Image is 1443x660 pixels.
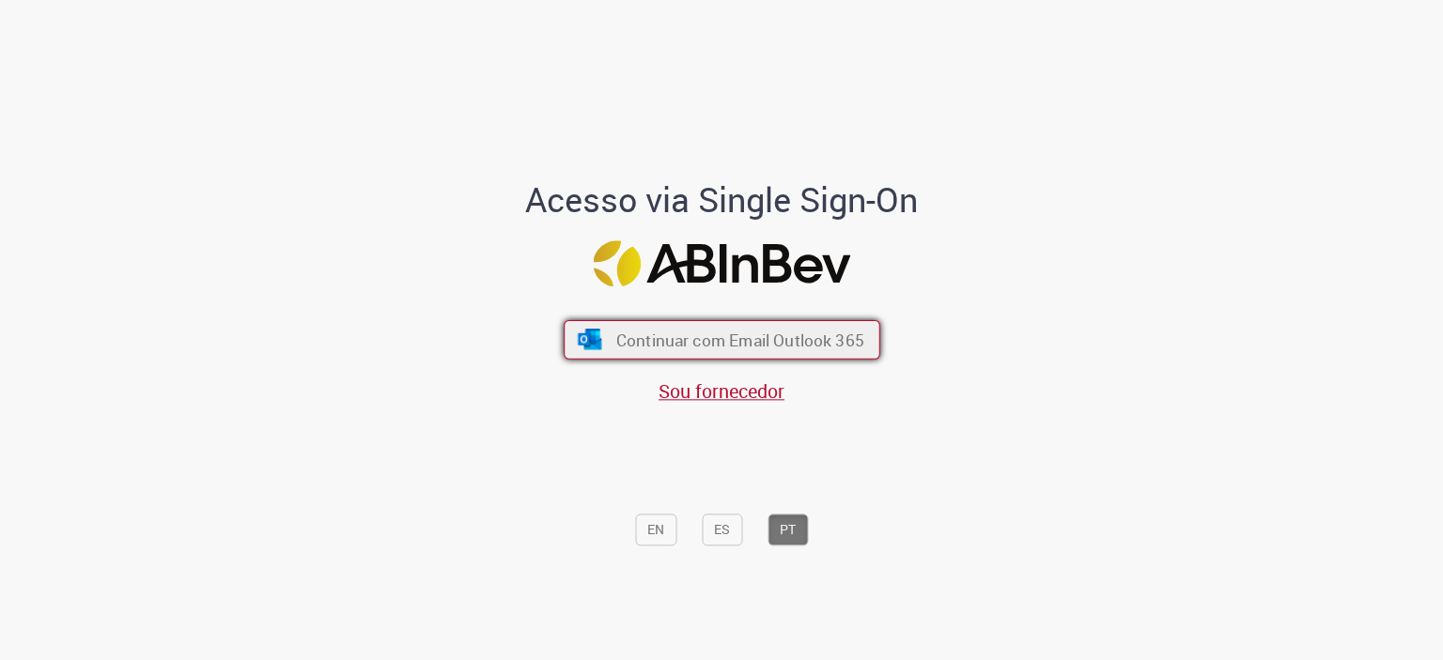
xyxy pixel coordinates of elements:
img: ícone Azure/Microsoft 360 [576,329,603,349]
a: Sou fornecedor [659,378,784,404]
img: Logo ABInBev [593,241,850,287]
button: ícone Azure/Microsoft 360 Continuar com Email Outlook 365 [564,319,880,359]
h1: Acesso via Single Sign-On [461,181,983,219]
button: EN [635,514,676,546]
span: Continuar com Email Outlook 365 [615,329,863,350]
button: ES [702,514,742,546]
button: PT [768,514,808,546]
